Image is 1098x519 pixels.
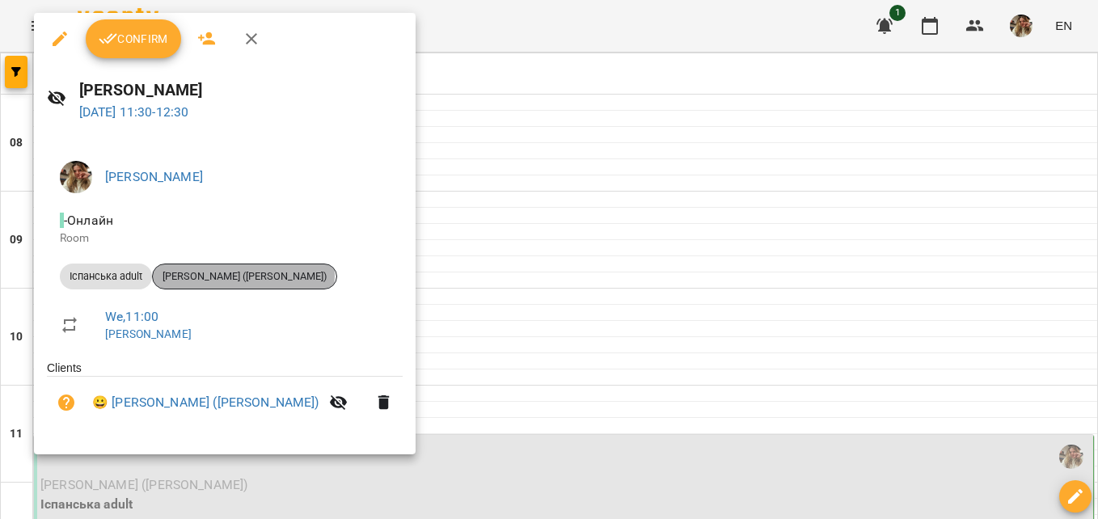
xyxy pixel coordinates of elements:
span: - Онлайн [60,213,116,228]
button: Confirm [86,19,181,58]
span: Іспанська adult [60,269,152,284]
h6: [PERSON_NAME] [79,78,403,103]
button: Unpaid. Bill the attendance? [47,383,86,422]
ul: Clients [47,360,403,435]
a: 😀 [PERSON_NAME] ([PERSON_NAME]) [92,393,319,412]
a: [PERSON_NAME] [105,327,192,340]
a: [PERSON_NAME] [105,169,203,184]
img: e4a1c2e730dae90c1a8125829fed2402.jpg [60,161,92,193]
span: Confirm [99,29,168,49]
a: We , 11:00 [105,309,158,324]
span: [PERSON_NAME] ([PERSON_NAME]) [153,269,336,284]
div: [PERSON_NAME] ([PERSON_NAME]) [152,264,337,289]
p: Room [60,230,390,247]
a: [DATE] 11:30-12:30 [79,104,189,120]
